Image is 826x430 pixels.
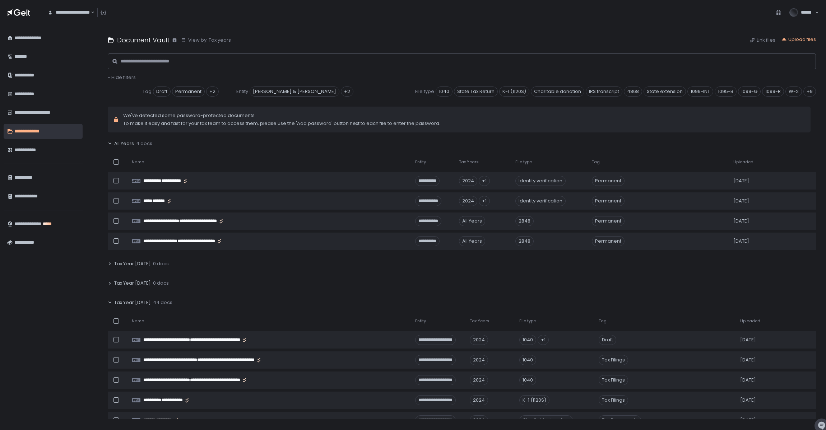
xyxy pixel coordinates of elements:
[519,415,573,425] div: Charitable donation
[114,140,134,147] span: All Years
[519,395,549,405] div: K-1 (1120S)
[459,236,485,246] div: All Years
[531,87,584,97] span: Charitable donation
[687,87,713,97] span: 1099-INT
[599,355,628,365] span: Tax Filings
[206,87,219,97] div: +2
[132,159,144,165] span: Name
[415,159,426,165] span: Entity
[132,318,144,324] span: Name
[153,87,171,97] span: Draft
[114,261,151,267] span: Tax Year [DATE]
[436,87,453,97] span: 1040
[515,216,534,226] div: 2848
[470,375,488,385] div: 2024
[762,87,784,97] span: 1099-R
[153,261,169,267] span: 0 docs
[136,140,152,147] span: 4 docs
[599,415,641,425] span: Tax Documents
[470,395,488,405] div: 2024
[499,87,529,97] span: K-1 (1120S)
[114,299,151,306] span: Tax Year [DATE]
[538,335,549,345] div: +1
[250,87,339,97] span: [PERSON_NAME] & [PERSON_NAME]
[515,196,566,206] div: Identity verification
[740,397,756,403] span: [DATE]
[341,87,353,97] div: +2
[592,216,625,226] span: Permanent
[519,375,536,385] div: 1040
[592,196,625,206] span: Permanent
[519,335,536,345] div: 1040
[599,318,607,324] span: Tag
[153,280,169,286] span: 0 docs
[415,318,426,324] span: Entity
[515,176,566,186] div: Identity verification
[740,377,756,383] span: [DATE]
[740,337,756,343] span: [DATE]
[454,87,498,97] span: State Tax Return
[459,176,477,186] div: 2024
[117,35,170,45] h1: Document Vault
[803,87,816,97] div: +9
[733,238,749,244] span: [DATE]
[740,357,756,363] span: [DATE]
[519,318,536,324] span: File type
[750,37,775,43] button: Link files
[733,159,753,165] span: Uploaded
[644,87,686,97] span: State extension
[586,87,622,97] span: IRS transcript
[733,198,749,204] span: [DATE]
[153,299,172,306] span: 44 docs
[470,335,488,345] div: 2024
[592,236,625,246] span: Permanent
[781,36,816,43] button: Upload files
[733,218,749,224] span: [DATE]
[470,318,489,324] span: Tax Years
[515,236,534,246] div: 2848
[470,415,488,425] div: 2024
[624,87,642,97] span: 4868
[415,88,434,95] span: File type
[479,176,490,186] div: +1
[479,196,490,206] div: +1
[515,159,532,165] span: File type
[592,159,600,165] span: Tag
[733,178,749,184] span: [DATE]
[172,87,205,97] span: Permanent
[740,417,756,424] span: [DATE]
[738,87,761,97] span: 1099-G
[599,395,628,405] span: Tax Filings
[108,74,136,81] button: - Hide filters
[740,318,760,324] span: Uploaded
[123,112,440,119] span: We've detected some password-protected documents.
[599,335,616,345] span: Draft
[123,120,440,127] span: To make it easy and fast for your tax team to access them, please use the 'Add password' button n...
[592,176,625,186] span: Permanent
[459,216,485,226] div: All Years
[43,5,94,20] div: Search for option
[785,87,802,97] span: W-2
[470,355,488,365] div: 2024
[459,159,479,165] span: Tax Years
[236,88,248,95] span: Entity
[459,196,477,206] div: 2024
[715,87,737,97] span: 1095-B
[519,355,536,365] div: 1040
[181,37,231,43] button: View by: Tax years
[114,280,151,286] span: Tax Year [DATE]
[599,375,628,385] span: Tax Filings
[143,88,152,95] span: Tag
